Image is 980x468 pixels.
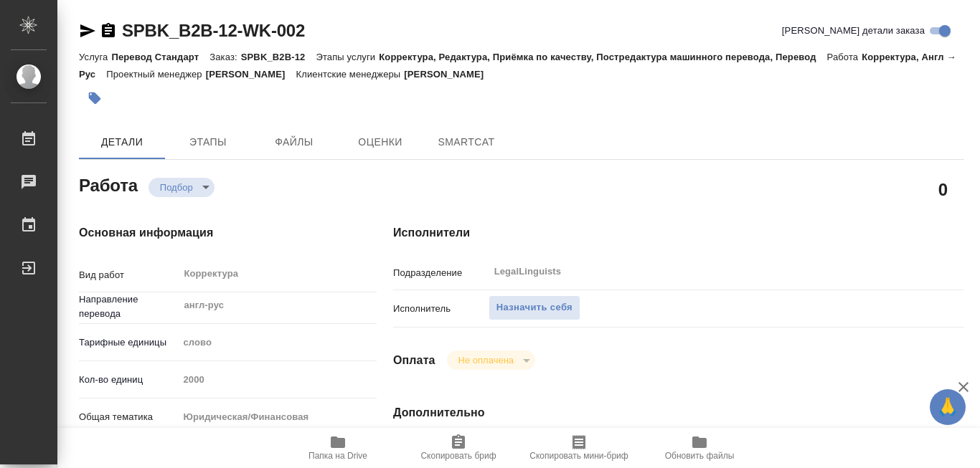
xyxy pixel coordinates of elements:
[178,405,377,429] div: Юридическая/Финансовая
[79,268,178,282] p: Вид работ
[260,133,329,151] span: Файлы
[454,354,518,366] button: Не оплачена
[100,22,117,39] button: Скопировать ссылку
[206,69,296,80] p: [PERSON_NAME]
[79,373,178,387] p: Кол-во единиц
[496,300,573,316] span: Назначить себя
[316,52,379,62] p: Этапы услуги
[111,52,209,62] p: Перевод Стандарт
[529,451,628,461] span: Скопировать мини-бриф
[665,451,735,461] span: Обновить файлы
[88,133,156,151] span: Детали
[122,21,305,40] a: SPBK_B2B-12-WK-002
[432,133,501,151] span: SmartCat
[79,410,178,424] p: Общая тематика
[174,133,242,151] span: Этапы
[398,428,519,468] button: Скопировать бриф
[178,330,377,355] div: слово
[404,69,494,80] p: [PERSON_NAME]
[106,69,205,80] p: Проектный менеджер
[827,52,862,62] p: Работа
[938,177,948,201] h2: 0
[346,133,415,151] span: Оценки
[79,335,178,350] p: Тарифные единицы
[79,292,178,321] p: Направление перевода
[393,404,964,421] h4: Дополнительно
[639,428,760,468] button: Обновить файлы
[519,428,639,468] button: Скопировать мини-бриф
[936,392,960,422] span: 🙏
[296,69,405,80] p: Клиентские менеджеры
[420,451,496,461] span: Скопировать бриф
[278,428,398,468] button: Папка на Drive
[178,369,377,390] input: Пустое поле
[241,52,316,62] p: SPBK_B2B-12
[79,52,111,62] p: Услуга
[149,178,215,197] div: Подбор
[393,352,435,369] h4: Оплата
[308,451,367,461] span: Папка на Drive
[393,302,489,316] p: Исполнитель
[930,389,966,425] button: 🙏
[489,295,580,320] button: Назначить себя
[447,350,535,370] div: Подбор
[79,224,336,242] h4: Основная информация
[782,24,925,38] span: [PERSON_NAME] детали заказа
[379,52,826,62] p: Корректура, Редактура, Приёмка по качеству, Постредактура машинного перевода, Перевод
[156,181,197,194] button: Подбор
[79,22,96,39] button: Скопировать ссылку для ЯМессенджера
[393,266,489,280] p: Подразделение
[79,171,138,197] h2: Работа
[209,52,240,62] p: Заказ:
[393,224,964,242] h4: Исполнители
[79,82,110,114] button: Добавить тэг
